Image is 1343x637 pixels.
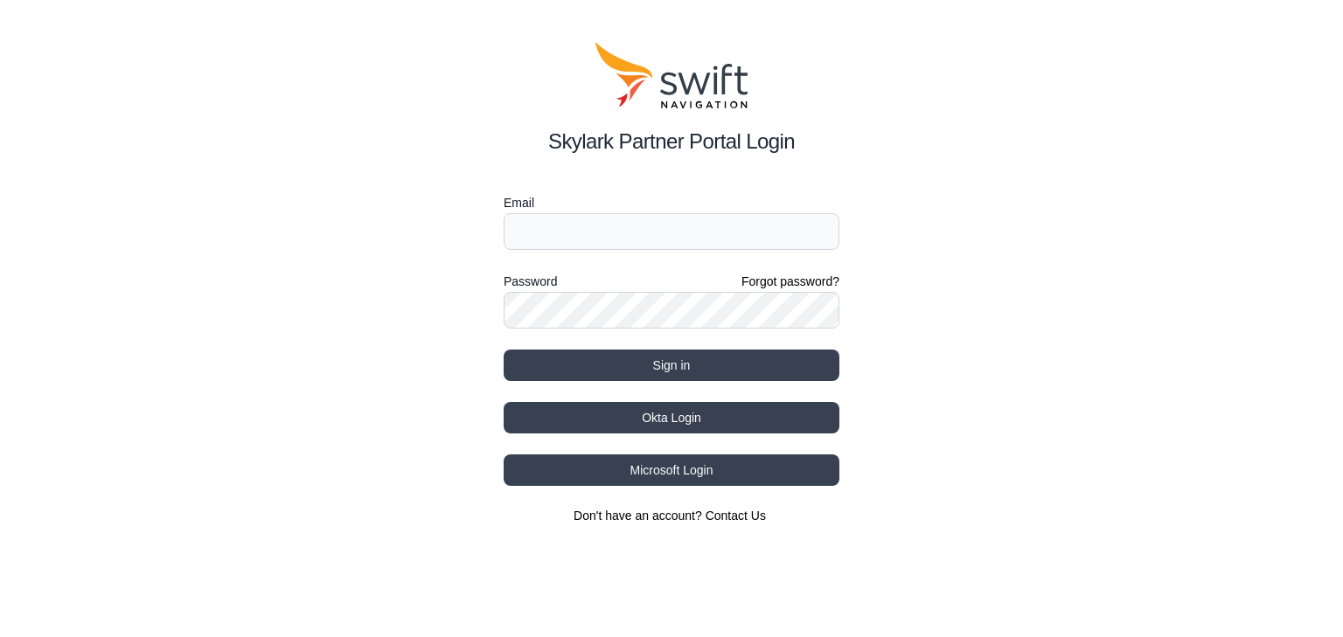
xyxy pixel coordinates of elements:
[706,509,766,523] a: Contact Us
[504,507,839,524] section: Don't have an account?
[741,273,839,290] a: Forgot password?
[504,192,839,213] label: Email
[504,126,839,157] h2: Skylark Partner Portal Login
[504,402,839,433] button: Okta Login
[504,271,557,292] label: Password
[504,350,839,381] button: Sign in
[504,454,839,486] button: Microsoft Login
